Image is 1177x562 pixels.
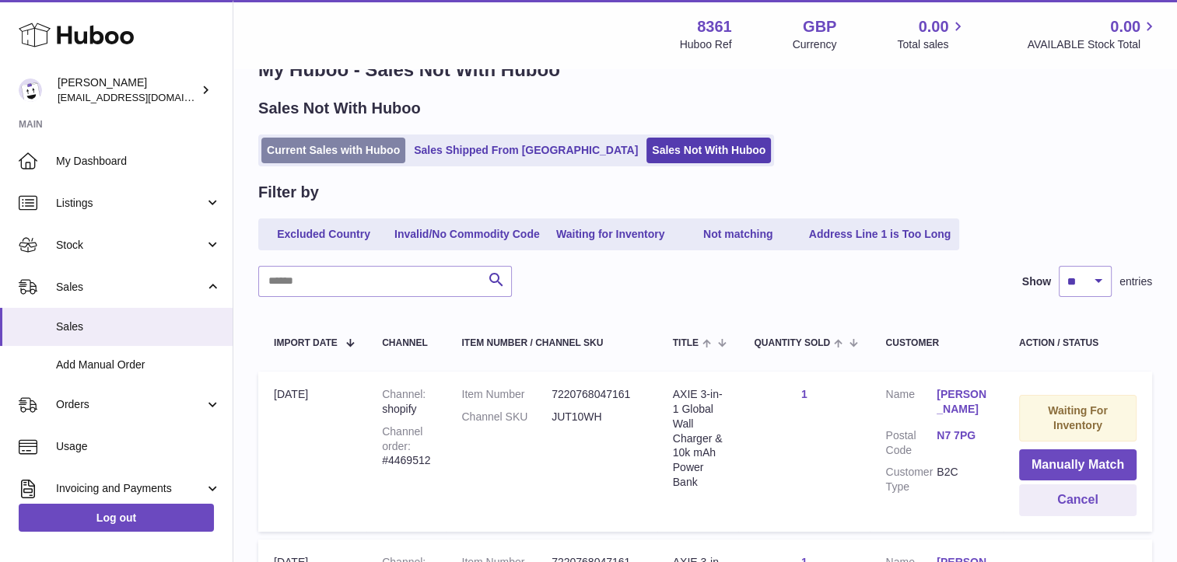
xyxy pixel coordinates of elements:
[793,37,837,52] div: Currency
[1027,37,1158,52] span: AVAILABLE Stock Total
[258,98,421,119] h2: Sales Not With Huboo
[897,16,966,52] a: 0.00 Total sales
[803,16,836,37] strong: GBP
[56,358,221,372] span: Add Manual Order
[56,319,221,334] span: Sales
[1027,16,1158,52] a: 0.00 AVAILABLE Stock Total
[19,504,214,532] a: Log out
[552,410,642,424] dd: JUT10WH
[1119,274,1152,289] span: entries
[19,79,42,102] img: support@journeyofficial.com
[382,424,430,469] div: #4469512
[885,387,937,421] dt: Name
[673,338,699,348] span: Title
[382,425,422,452] strong: Channel order
[408,138,643,163] a: Sales Shipped From [GEOGRAPHIC_DATA]
[382,387,430,417] div: shopify
[548,222,673,247] a: Waiting for Inventory
[56,280,205,295] span: Sales
[58,91,229,103] span: [EMAIL_ADDRESS][DOMAIN_NAME]
[258,58,1152,82] h1: My Huboo - Sales Not With Huboo
[897,37,966,52] span: Total sales
[1019,338,1137,348] div: Action / Status
[382,388,426,400] strong: Channel
[754,338,830,348] span: Quantity Sold
[804,222,957,247] a: Address Line 1 is Too Long
[56,238,205,253] span: Stock
[274,338,338,348] span: Import date
[1019,449,1137,481] button: Manually Match
[56,397,205,412] span: Orders
[937,428,988,443] a: N7 7PG
[58,75,198,105] div: [PERSON_NAME]
[697,16,732,37] strong: 8361
[1048,404,1107,431] strong: Waiting For Inventory
[1022,274,1051,289] label: Show
[885,428,937,458] dt: Postal Code
[56,154,221,169] span: My Dashboard
[919,16,949,37] span: 0.00
[258,372,366,532] td: [DATE]
[461,387,552,402] dt: Item Number
[261,222,386,247] a: Excluded Country
[1110,16,1140,37] span: 0.00
[937,465,988,494] dd: B2C
[389,222,545,247] a: Invalid/No Commodity Code
[56,439,221,454] span: Usage
[885,465,937,494] dt: Customer Type
[676,222,800,247] a: Not matching
[673,387,723,490] div: AXIE 3-in-1 Global Wall Charger & 10k mAh Power Bank
[552,387,642,402] dd: 7220768047161
[258,182,319,203] h2: Filter by
[937,387,988,417] a: [PERSON_NAME]
[885,338,987,348] div: Customer
[461,338,641,348] div: Item Number / Channel SKU
[56,196,205,211] span: Listings
[801,388,807,400] a: 1
[261,138,405,163] a: Current Sales with Huboo
[382,338,430,348] div: Channel
[1019,484,1137,516] button: Cancel
[646,138,771,163] a: Sales Not With Huboo
[461,410,552,424] dt: Channel SKU
[680,37,732,52] div: Huboo Ref
[56,481,205,496] span: Invoicing and Payments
